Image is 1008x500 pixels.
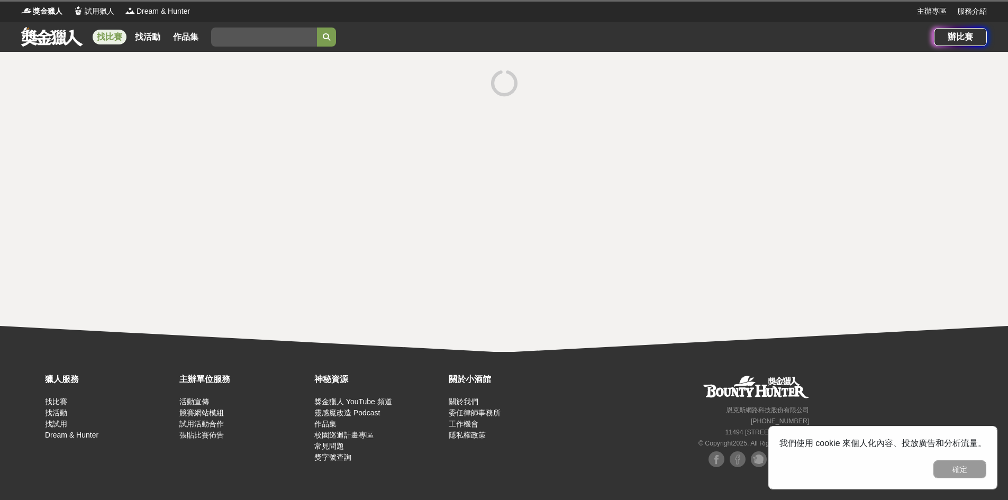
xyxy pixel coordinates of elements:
[917,6,947,17] a: 主辦專區
[314,453,351,461] a: 獎字號查詢
[45,397,67,406] a: 找比賽
[73,5,84,16] img: Logo
[698,440,809,447] small: © Copyright 2025 . All Rights Reserved.
[33,6,62,17] span: 獎金獵人
[709,451,724,467] img: Facebook
[449,373,578,386] div: 關於小酒館
[179,431,224,439] a: 張貼比賽佈告
[125,5,135,16] img: Logo
[179,420,224,428] a: 試用活動合作
[314,408,380,417] a: 靈感魔改造 Podcast
[957,6,987,17] a: 服務介紹
[21,5,32,16] img: Logo
[314,431,374,439] a: 校園巡迴計畫專區
[449,431,486,439] a: 隱私權政策
[730,451,746,467] img: Facebook
[179,408,224,417] a: 競賽網站模組
[314,442,344,450] a: 常見問題
[314,373,443,386] div: 神秘資源
[779,439,986,448] span: 我們使用 cookie 來個人化內容、投放廣告和分析流量。
[314,397,392,406] a: 獎金獵人 YouTube 頻道
[449,408,501,417] a: 委任律師事務所
[131,30,165,44] a: 找活動
[179,397,209,406] a: 活動宣傳
[725,429,810,436] small: 11494 [STREET_ADDRESS]
[21,6,62,17] a: Logo獎金獵人
[751,451,767,467] img: Plurk
[449,397,478,406] a: 關於我們
[45,373,174,386] div: 獵人服務
[45,420,67,428] a: 找試用
[45,431,98,439] a: Dream & Hunter
[751,417,809,425] small: [PHONE_NUMBER]
[727,406,809,414] small: 恩克斯網路科技股份有限公司
[934,28,987,46] a: 辦比賽
[314,420,337,428] a: 作品集
[169,30,203,44] a: 作品集
[933,460,986,478] button: 確定
[45,408,67,417] a: 找活動
[449,420,478,428] a: 工作機會
[137,6,190,17] span: Dream & Hunter
[85,6,114,17] span: 試用獵人
[73,6,114,17] a: Logo試用獵人
[125,6,190,17] a: LogoDream & Hunter
[179,373,308,386] div: 主辦單位服務
[93,30,126,44] a: 找比賽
